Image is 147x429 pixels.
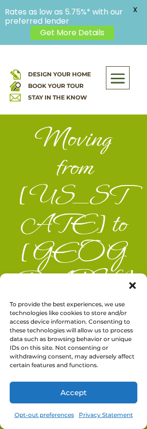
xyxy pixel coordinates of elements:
div: To provide the best experiences, we use technologies like cookies to store and/or access device i... [10,300,135,370]
a: STAY IN THE KNOW [28,94,87,101]
div: Close dialog [128,281,137,290]
a: Privacy Statement [79,408,133,422]
a: BOOK YOUR TOUR [28,82,84,89]
a: Get More Details [30,26,114,40]
span: X [128,2,142,17]
img: design your home [10,69,21,80]
img: book your home tour [10,80,21,91]
a: Opt-out preferences [15,408,74,422]
a: DESIGN YOUR HOME [28,71,91,78]
p: Rates as low as 5.75%* with our preferred lender [5,7,130,26]
button: Accept [10,382,137,403]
